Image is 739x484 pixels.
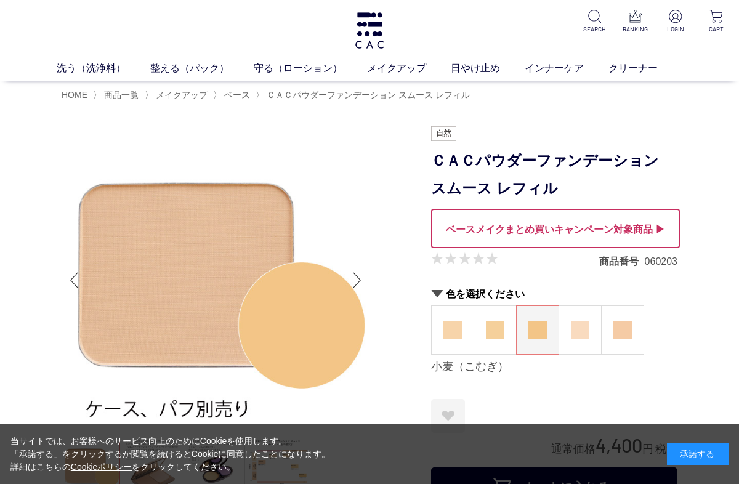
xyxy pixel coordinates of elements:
dl: 桜（さくら） [559,305,602,355]
p: LOGIN [663,25,689,34]
a: ＣＡＣパウダーファンデーション スムース レフィル [264,90,470,100]
li: 〉 [256,89,473,101]
a: インナーケア [525,61,608,76]
span: 商品一覧 [104,90,139,100]
a: 日やけ止め [451,61,525,76]
a: 整える（パック） [150,61,254,76]
a: クリーナー [608,61,682,76]
a: 商品一覧 [102,90,139,100]
dd: 060203 [645,255,677,268]
a: ベース [222,90,250,100]
a: 洗う（洗浄料） [57,61,150,76]
a: お気に入りに登録する [431,399,465,433]
a: 桜（さくら） [559,306,601,354]
img: logo [353,12,386,49]
img: 生成（きなり） [443,321,462,339]
a: LOGIN [663,10,689,34]
dl: 薄紅（うすべに） [601,305,644,355]
a: 生成（きなり） [432,306,474,354]
a: 守る（ローション） [254,61,367,76]
div: Previous slide [62,256,86,305]
a: SEARCH [581,10,607,34]
img: 桜（さくら） [571,321,589,339]
li: 〉 [93,89,142,101]
div: 当サイトでは、お客様へのサービス向上のためにCookieを使用します。 「承諾する」をクリックするか閲覧を続けるとCookieに同意したことになります。 詳細はこちらの をクリックしてください。 [10,435,331,474]
a: CART [703,10,729,34]
a: Cookieポリシー [71,462,132,472]
span: ベース [224,90,250,100]
span: ＣＡＣパウダーファンデーション スムース レフィル [267,90,470,100]
dl: 生成（きなり） [431,305,474,355]
span: メイクアップ [156,90,208,100]
a: 蜂蜜（はちみつ） [474,306,516,354]
img: 小麦（こむぎ） [528,321,547,339]
h1: ＣＡＣパウダーファンデーション スムース レフィル [431,147,677,203]
li: 〉 [145,89,211,101]
a: メイクアップ [367,61,451,76]
dt: 商品番号 [599,255,645,268]
p: CART [703,25,729,34]
li: 〉 [213,89,253,101]
dl: 小麦（こむぎ） [516,305,559,355]
div: Next slide [345,256,369,305]
div: 承諾する [667,443,729,465]
div: 小麦（こむぎ） [431,360,677,374]
h2: 色を選択ください [431,288,677,300]
p: RANKING [622,25,648,34]
img: ＣＡＣパウダーファンデーション スムース レフィル 小麦（こむぎ） [62,126,369,434]
a: HOME [62,90,87,100]
a: RANKING [622,10,648,34]
a: メイクアップ [153,90,208,100]
p: SEARCH [581,25,607,34]
img: 蜂蜜（はちみつ） [486,321,504,339]
a: 薄紅（うすべに） [602,306,644,354]
dl: 蜂蜜（はちみつ） [474,305,517,355]
img: 自然 [431,126,456,141]
img: 薄紅（うすべに） [613,321,632,339]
